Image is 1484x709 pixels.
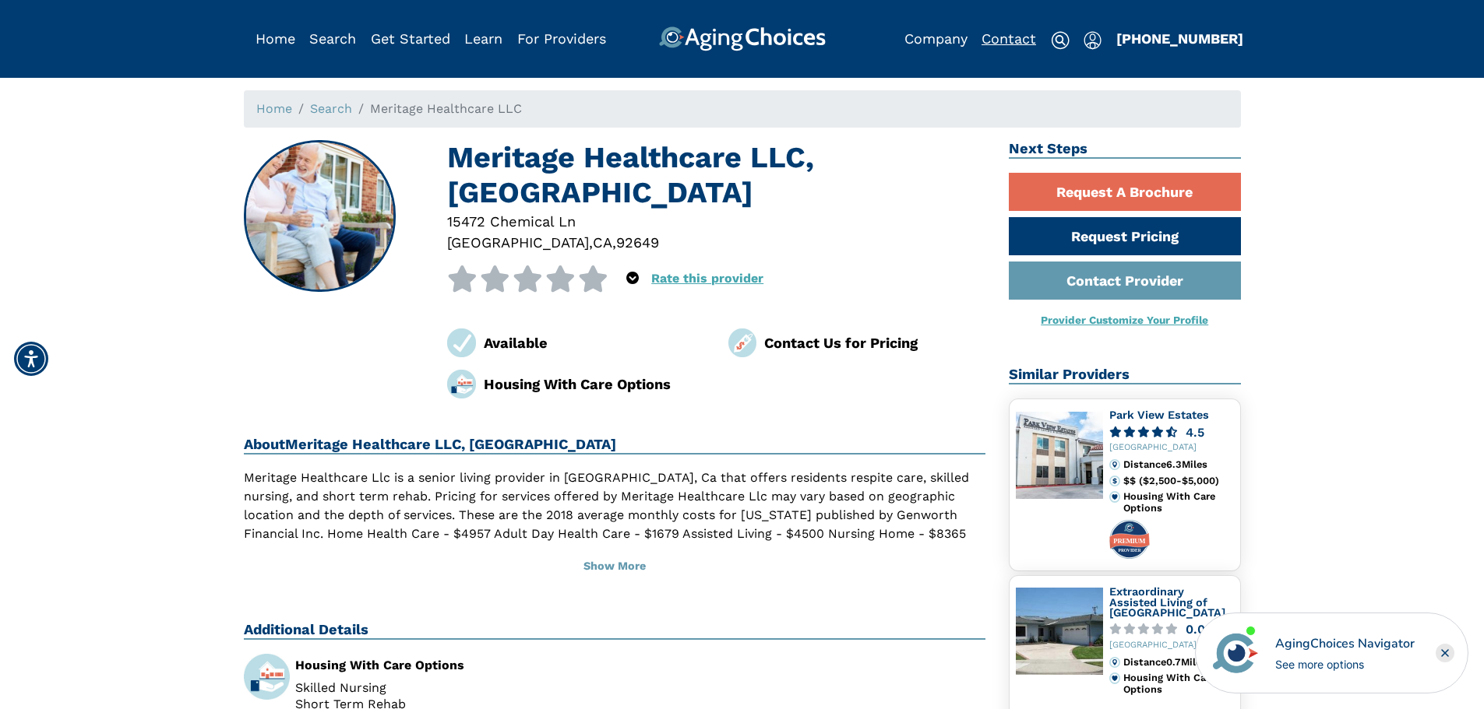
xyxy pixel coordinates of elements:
[593,234,612,251] span: CA
[1109,672,1120,683] img: primary.svg
[1109,491,1120,502] img: primary.svg
[256,101,292,116] a: Home
[1109,657,1120,668] img: distance.svg
[295,682,603,694] li: Skilled Nursing
[1009,173,1241,211] a: Request A Brochure
[1109,443,1234,453] div: [GEOGRAPHIC_DATA]
[295,659,603,672] div: Housing With Care Options
[1186,623,1205,635] div: 0.0
[1123,491,1233,514] div: Housing With Care Options
[1109,520,1150,559] img: premium-profile-badge.svg
[370,101,522,116] span: Meritage Healthcare LLC
[1123,476,1233,486] div: $$ ($2,500-$5,000)
[1084,31,1102,50] img: user-icon.svg
[1186,426,1204,438] div: 4.5
[244,436,986,455] h2: About Meritage Healthcare LLC, [GEOGRAPHIC_DATA]
[464,30,502,47] a: Learn
[244,549,986,584] button: Show More
[244,621,986,640] h2: Additional Details
[309,30,356,47] a: Search
[1051,31,1070,50] img: search-icon.svg
[245,142,394,291] img: Meritage Healthcare LLC, Huntington Beach CA
[651,271,763,286] a: Rate this provider
[309,26,356,51] div: Popover trigger
[1109,459,1120,470] img: distance.svg
[658,26,825,51] img: AgingChoices
[1109,426,1234,438] a: 4.5
[310,101,352,116] a: Search
[447,211,985,232] div: 15472 Chemical Ln
[1436,644,1454,662] div: Close
[447,140,985,211] h1: Meritage Healthcare LLC, [GEOGRAPHIC_DATA]
[1109,623,1234,635] a: 0.0
[1009,217,1241,255] a: Request Pricing
[612,234,616,251] span: ,
[1123,657,1233,668] div: Distance 0.7 Miles
[1109,585,1225,619] a: Extraordinary Assisted Living of [GEOGRAPHIC_DATA]
[1275,634,1415,653] div: AgingChoices Navigator
[626,265,639,292] div: Popover trigger
[764,332,985,353] div: Contact Us for Pricing
[616,232,659,253] div: 92649
[1275,656,1415,672] div: See more options
[447,234,589,251] span: [GEOGRAPHIC_DATA]
[1116,30,1243,47] a: [PHONE_NUMBER]
[904,30,968,47] a: Company
[1123,672,1233,695] div: Housing With Care Options
[1009,261,1241,300] a: Contact Provider
[982,30,1036,47] a: Contact
[1109,409,1209,421] a: Park View Estates
[1041,314,1208,326] a: Provider Customize Your Profile
[256,30,295,47] a: Home
[244,469,986,562] p: Meritage Healthcare Llc is a senior living provider in [GEOGRAPHIC_DATA], Ca that offers resident...
[589,234,593,251] span: ,
[1209,627,1262,679] img: avatar
[371,30,450,47] a: Get Started
[517,30,606,47] a: For Providers
[244,90,1241,128] nav: breadcrumb
[1009,140,1241,159] h2: Next Steps
[1109,641,1234,651] div: [GEOGRAPHIC_DATA]
[484,374,705,395] div: Housing With Care Options
[1123,459,1233,470] div: Distance 6.3 Miles
[484,332,705,353] div: Available
[14,342,48,376] div: Accessibility Menu
[1084,26,1102,51] div: Popover trigger
[1009,366,1241,384] h2: Similar Providers
[1109,476,1120,486] img: cost.svg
